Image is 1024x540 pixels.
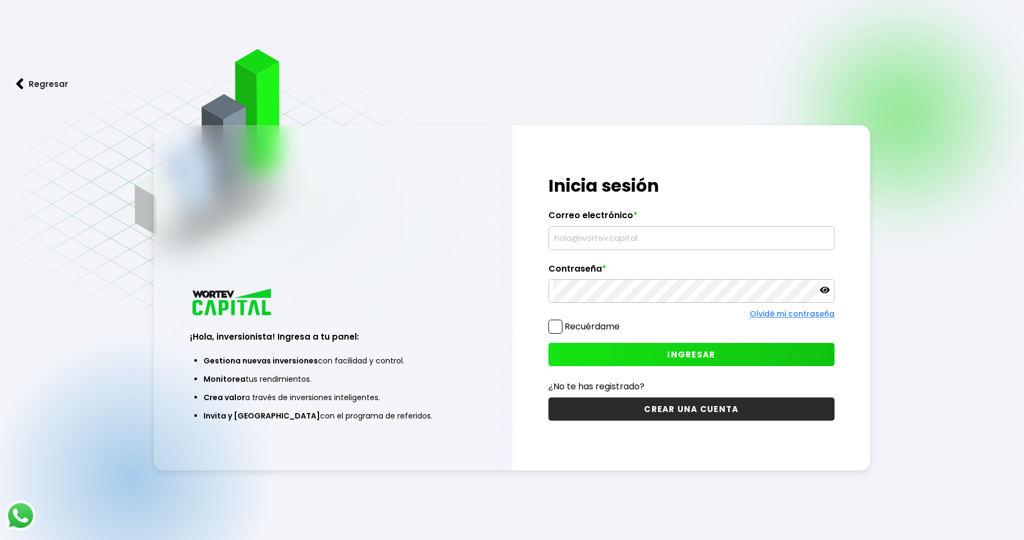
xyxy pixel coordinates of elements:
[548,397,835,421] button: CREAR UNA CUENTA
[204,410,320,421] span: Invita y [GEOGRAPHIC_DATA]
[553,227,830,249] input: hola@wortev.capital
[548,173,835,199] h1: Inicia sesión
[190,330,476,343] h3: ¡Hola, inversionista! Ingresa a tu panel:
[204,374,246,384] span: Monitorea
[667,349,715,360] span: INGRESAR
[204,352,463,370] li: con facilidad y control.
[204,370,463,388] li: tus rendimientos.
[16,78,24,90] img: flecha izquierda
[548,210,835,226] label: Correo electrónico
[5,501,36,531] img: logos_whatsapp-icon.242b2217.svg
[750,308,835,319] a: Olvidé mi contraseña
[204,392,245,403] span: Crea valor
[565,320,620,333] label: Recuérdame
[548,343,835,366] button: INGRESAR
[190,287,275,319] img: logo_wortev_capital
[204,388,463,407] li: a través de inversiones inteligentes.
[204,407,463,425] li: con el programa de referidos.
[548,264,835,280] label: Contraseña
[204,355,318,366] span: Gestiona nuevas inversiones
[548,380,835,421] a: ¿No te has registrado?CREAR UNA CUENTA
[548,380,835,393] p: ¿No te has registrado?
